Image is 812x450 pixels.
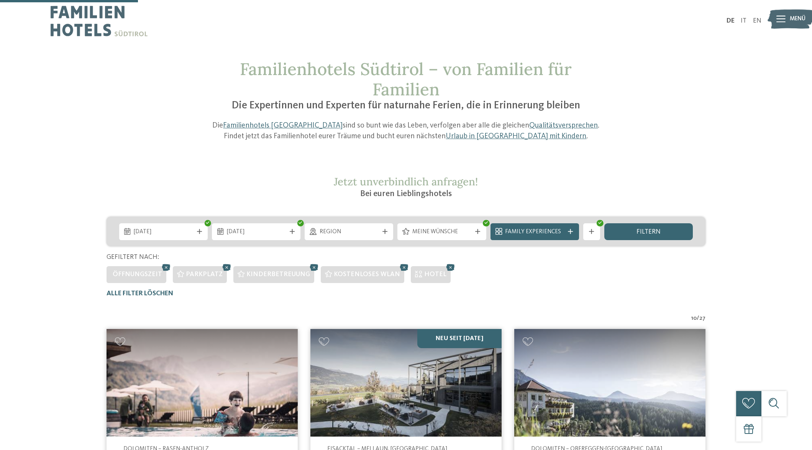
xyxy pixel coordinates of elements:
span: 27 [699,314,705,323]
a: DE [727,18,735,24]
span: Region [320,228,379,236]
span: Öffnungszeit [113,271,162,278]
span: Menü [790,15,805,23]
img: Adventure Family Hotel Maria **** [514,329,705,437]
span: 10 [691,314,697,323]
a: EN [753,18,761,24]
img: Familienhotels gesucht? Hier findet ihr die besten! [310,329,502,437]
span: Familienhotels Südtirol – von Familien für Familien [240,58,572,100]
span: Jetzt unverbindlich anfragen! [334,175,478,188]
span: Kostenloses WLAN [334,271,400,278]
span: Parkplatz [186,271,223,278]
span: Family Experiences [505,228,564,236]
p: Die sind so bunt wie das Leben, verfolgen aber alle die gleichen . Findet jetzt das Familienhotel... [206,121,607,142]
span: Die Expertinnen und Experten für naturnahe Ferien, die in Erinnerung bleiben [232,100,580,111]
span: Hotel [424,271,446,278]
a: Familienhotels [GEOGRAPHIC_DATA] [223,122,343,129]
span: Bei euren Lieblingshotels [360,190,452,198]
span: Gefiltert nach: [107,254,159,260]
span: filtern [636,229,661,236]
span: Alle Filter löschen [107,290,173,297]
span: [DATE] [134,228,193,236]
img: Familienhotels gesucht? Hier findet ihr die besten! [107,329,298,437]
a: Qualitätsversprechen [529,122,598,129]
a: Urlaub in [GEOGRAPHIC_DATA] mit Kindern [446,133,586,140]
span: [DATE] [227,228,286,236]
span: / [697,314,699,323]
span: Kinderbetreuung [246,271,310,278]
a: IT [741,18,746,24]
span: Meine Wünsche [412,228,471,236]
